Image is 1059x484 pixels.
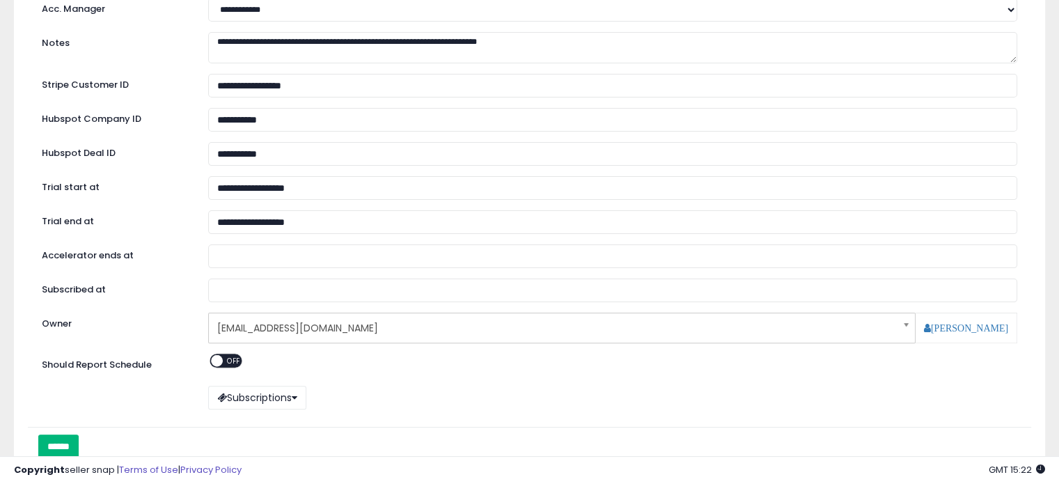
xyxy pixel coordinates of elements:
[31,279,198,297] label: Subscribed at
[31,210,198,228] label: Trial end at
[119,463,178,476] a: Terms of Use
[31,176,198,194] label: Trial start at
[31,108,198,126] label: Hubspot Company ID
[217,316,888,340] span: [EMAIL_ADDRESS][DOMAIN_NAME]
[42,359,152,372] label: Should Report Schedule
[924,323,1008,333] a: [PERSON_NAME]
[42,318,72,331] label: Owner
[180,463,242,476] a: Privacy Policy
[31,244,198,263] label: Accelerator ends at
[208,386,306,409] button: Subscriptions
[31,32,198,50] label: Notes
[223,355,245,367] span: OFF
[31,74,198,92] label: Stripe Customer ID
[31,142,198,160] label: Hubspot Deal ID
[989,463,1045,476] span: 2025-10-6 15:22 GMT
[14,464,242,477] div: seller snap | |
[14,463,65,476] strong: Copyright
